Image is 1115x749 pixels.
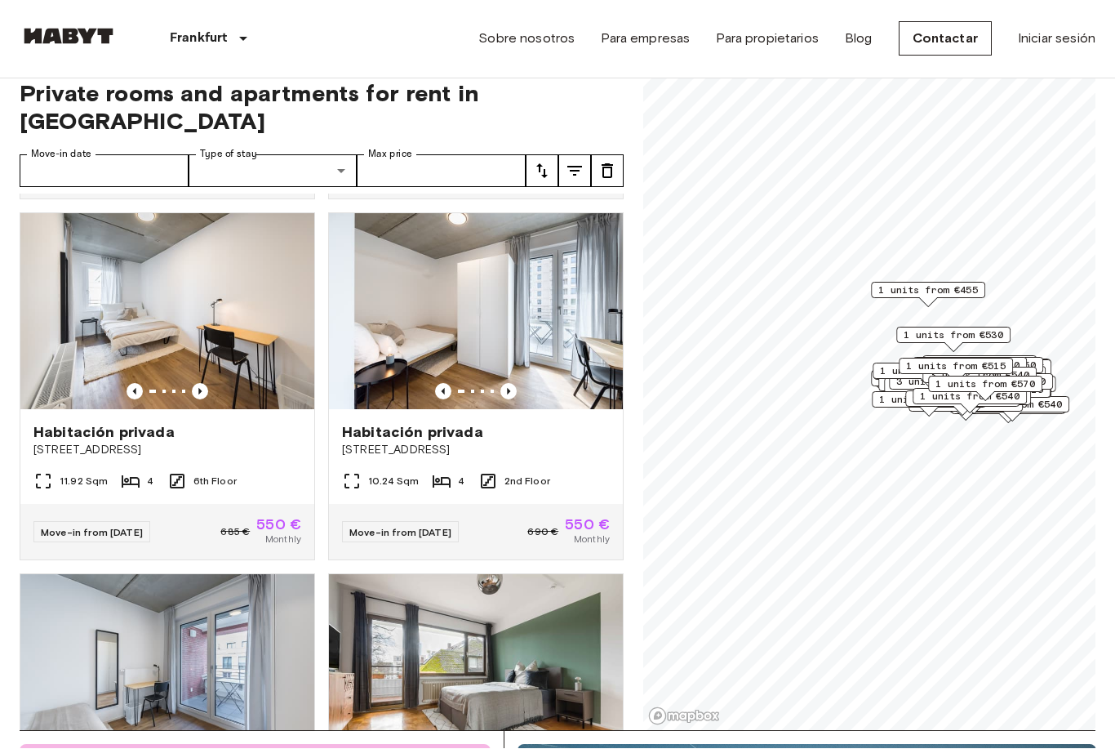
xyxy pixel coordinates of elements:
span: Private rooms and apartments for rent in [GEOGRAPHIC_DATA] [20,80,624,136]
span: Move-in from [DATE] [349,527,451,539]
input: Choose date [20,155,189,188]
span: [STREET_ADDRESS] [33,443,301,459]
div: Map marker [873,363,987,389]
span: 1 units from €685 [880,364,980,379]
div: Map marker [928,377,1042,402]
img: Marketing picture of unit DE-04-037-031-02Q [20,214,314,410]
span: Monthly [265,533,301,547]
span: 2 units from €550 [930,357,1029,372]
a: Mapbox logo [648,707,720,726]
span: 10.24 Sqm [368,475,419,489]
span: Move-in from [DATE] [41,527,143,539]
span: 690 € [527,525,558,540]
div: Map marker [899,359,1013,384]
img: Marketing picture of unit DE-04-037-007-01Q [329,214,623,410]
div: Map marker [905,391,1019,417]
span: 4 [458,475,464,489]
button: Previous image [500,384,517,400]
button: Previous image [435,384,451,400]
span: 4 [147,475,153,489]
span: 2nd Floor [504,475,550,489]
span: 550 € [256,518,301,533]
span: 1 units from €455 [878,283,978,298]
span: 6th Floor [193,475,237,489]
img: Habyt [20,29,118,45]
span: 685 € [220,525,250,540]
span: 1 units from €540 [920,390,1019,404]
span: Habitación privada [33,423,175,443]
label: Move-in date [31,148,91,162]
a: Marketing picture of unit DE-04-037-007-01QPrevious imagePrevious imageHabitación privada[STREET_... [328,213,624,561]
span: 1 units from €570 [935,377,1035,392]
a: Sobre nosotros [478,29,575,49]
div: Map marker [871,283,985,308]
span: 2 units from €600 [920,359,1019,373]
span: [STREET_ADDRESS] [342,443,610,459]
div: Map marker [896,328,1011,353]
label: Max price [368,148,412,162]
div: Map marker [913,358,1027,383]
label: Type of stay [200,148,257,162]
button: Previous image [192,384,208,400]
div: Map marker [872,392,986,417]
span: Habitación privada [342,423,483,443]
span: 3 units from €540 [930,368,1029,383]
span: 2 units from €550 [936,359,1036,373]
a: Marketing picture of unit DE-04-037-031-02QPrevious imagePrevious imageHabitación privada[STREET_... [20,213,315,561]
button: tune [591,155,624,188]
div: Map marker [884,378,998,403]
span: 2 units from €540 [962,398,1062,412]
div: Map marker [936,377,1056,402]
span: Monthly [574,533,610,547]
span: 1 units from €470 [879,393,979,408]
div: Map marker [922,356,1037,381]
a: Blog [845,29,873,49]
button: Previous image [127,384,143,400]
a: Contactar [899,22,992,56]
a: Para propietarios [716,29,819,49]
span: 1 units from €530 [904,328,1003,343]
span: 9 units from €910 [946,375,1046,390]
a: Iniciar sesión [1018,29,1095,49]
span: 1 units from €515 [906,359,1006,374]
button: tune [526,155,558,188]
div: Map marker [913,389,1027,414]
span: 550 € [565,518,610,533]
p: Frankfurt [170,29,227,49]
button: tune [558,155,591,188]
a: Para empresas [601,29,690,49]
span: 11.92 Sqm [60,475,108,489]
div: Map marker [871,371,985,396]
